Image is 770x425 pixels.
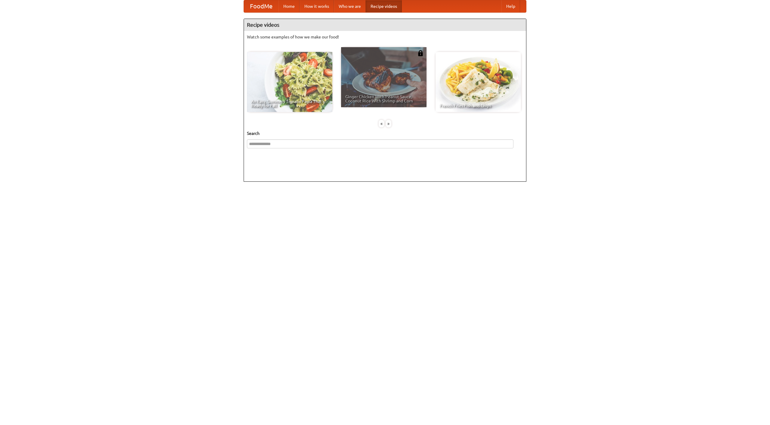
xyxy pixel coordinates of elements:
[300,0,334,12] a: How it works
[417,50,423,56] img: 483408.png
[247,34,523,40] p: Watch some examples of how we make our food!
[247,130,523,136] h5: Search
[379,120,384,127] div: «
[244,0,279,12] a: FoodMe
[334,0,366,12] a: Who we are
[436,52,521,112] a: French Fries Fish and Chips
[247,52,332,112] a: An Easy, Summery Tomato Pasta That's Ready for Fall
[501,0,520,12] a: Help
[251,99,328,108] span: An Easy, Summery Tomato Pasta That's Ready for Fall
[244,19,526,31] h4: Recipe videos
[279,0,300,12] a: Home
[386,120,391,127] div: »
[440,104,517,108] span: French Fries Fish and Chips
[366,0,402,12] a: Recipe videos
